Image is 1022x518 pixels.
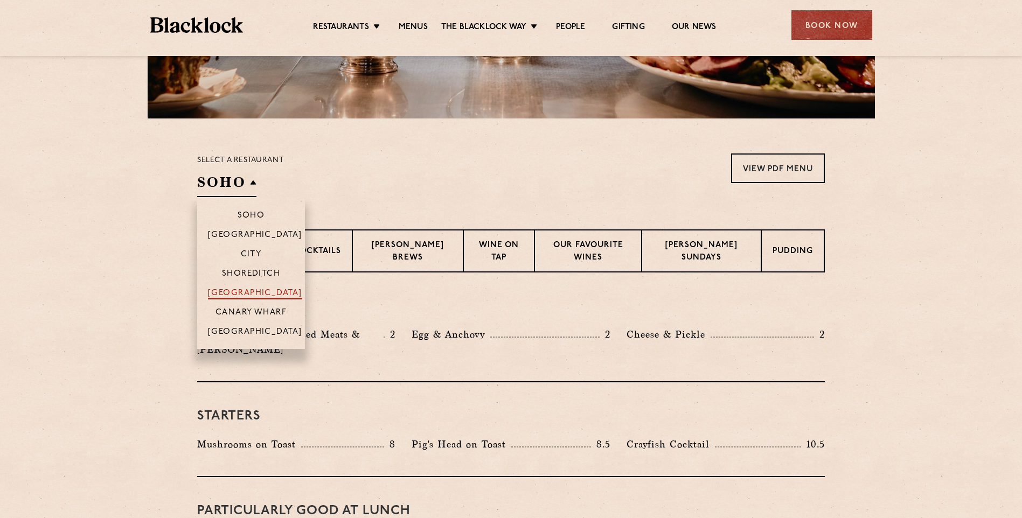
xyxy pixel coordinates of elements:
[197,409,825,423] h3: Starters
[364,240,452,265] p: [PERSON_NAME] Brews
[385,327,395,341] p: 2
[814,327,825,341] p: 2
[208,230,302,241] p: [GEOGRAPHIC_DATA]
[238,211,265,222] p: Soho
[384,437,395,451] p: 8
[475,240,523,265] p: Wine on Tap
[399,22,428,34] a: Menus
[412,437,511,452] p: Pig's Head on Toast
[197,504,825,518] h3: PARTICULARLY GOOD AT LUNCH
[197,299,825,313] h3: Pre Chop Bites
[791,10,872,40] div: Book Now
[293,246,341,259] p: Cocktails
[197,153,284,167] p: Select a restaurant
[627,327,711,342] p: Cheese & Pickle
[241,250,262,261] p: City
[556,22,585,34] a: People
[672,22,717,34] a: Our News
[546,240,631,265] p: Our favourite wines
[215,308,287,319] p: Canary Wharf
[222,269,281,280] p: Shoreditch
[591,437,610,451] p: 8.5
[627,437,715,452] p: Crayfish Cocktail
[197,173,256,197] h2: SOHO
[441,22,526,34] a: The Blacklock Way
[600,327,610,341] p: 2
[197,437,301,452] p: Mushrooms on Toast
[208,327,302,338] p: [GEOGRAPHIC_DATA]
[653,240,750,265] p: [PERSON_NAME] Sundays
[612,22,644,34] a: Gifting
[801,437,825,451] p: 10.5
[412,327,490,342] p: Egg & Anchovy
[773,246,813,259] p: Pudding
[150,17,244,33] img: BL_Textured_Logo-footer-cropped.svg
[313,22,369,34] a: Restaurants
[731,153,825,183] a: View PDF Menu
[208,289,302,299] p: [GEOGRAPHIC_DATA]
